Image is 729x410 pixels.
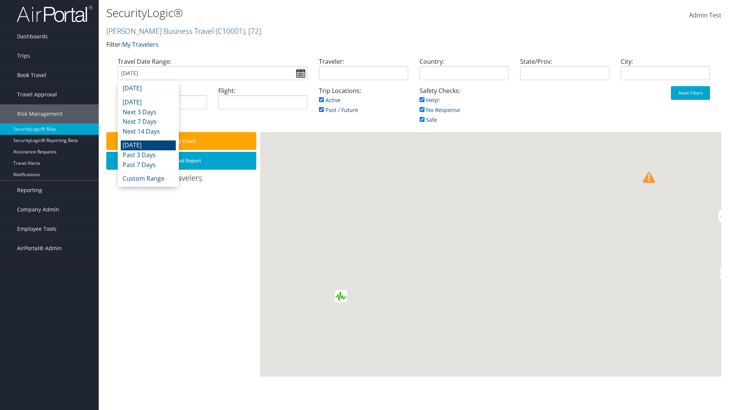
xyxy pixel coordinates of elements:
div: Traveler: [313,57,414,86]
button: Reset Filters [671,86,710,100]
div: City: [615,57,716,86]
a: Active [319,96,341,104]
li: Next 14 Days [121,127,176,137]
a: No Response [420,106,460,114]
div: Country: [414,57,514,86]
li: [DATE] [121,140,176,150]
button: Safety Check [106,132,256,150]
img: airportal-logo.png [17,5,93,23]
a: Help! [420,96,440,104]
div: 0 Travelers [106,173,260,187]
span: Reporting [17,181,42,200]
a: Past / Future [319,106,358,114]
div: Trip Locations: [313,86,414,122]
a: Safe [420,116,437,123]
div: State/Prov: [514,57,615,86]
span: Risk Management [17,104,63,123]
div: Green earthquake alert (Magnitude 4.6M, Depth:114.517km) in Chile 29/08/2025 21:48 UTC, 40 thousa... [335,290,347,302]
span: AirPortal® Admin [17,239,62,258]
li: Past 3 Days [121,150,176,160]
span: Company Admin [17,200,59,219]
span: Dashboards [17,27,48,46]
li: Custom Range [121,174,176,184]
li: [DATE] [121,98,176,107]
li: Next 7 Days [121,117,176,127]
li: [DATE] [121,84,176,93]
span: Admin Test [689,11,721,19]
div: Air/Hotel/Rail: [112,86,213,115]
a: My Travelers [122,40,159,49]
h1: SecurityLogic® [106,5,516,21]
p: Filter: [106,40,516,50]
span: Employee Tools [17,219,57,238]
div: Safety Checks: [414,86,514,132]
button: Download Report [106,152,256,170]
span: Trips [17,46,30,65]
div: Flight: [213,86,313,115]
span: Travel Approval [17,85,57,104]
span: Book Travel [17,66,46,85]
span: ( C10001 ) [216,26,245,36]
div: Travel Date Range: [112,57,313,86]
a: Admin Test [689,4,721,27]
li: Past 7 Days [121,160,176,170]
a: [PERSON_NAME] Business Travel [106,26,261,36]
li: Next 3 Days [121,107,176,117]
span: , [ 72 ] [245,26,261,36]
